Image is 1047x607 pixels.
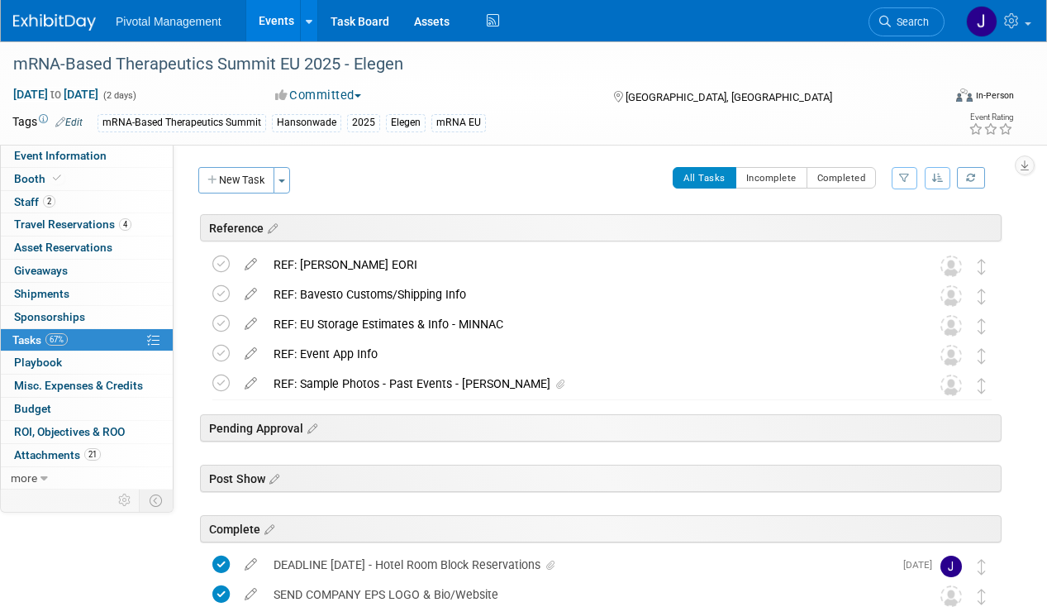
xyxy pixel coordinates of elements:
[14,172,64,185] span: Booth
[386,114,426,131] div: Elegen
[269,87,368,104] button: Committed
[265,280,907,308] div: REF: Bavesto Customs/Shipping Info
[14,241,112,254] span: Asset Reservations
[891,16,929,28] span: Search
[12,333,68,347] span: Tasks
[1,237,173,259] a: Asset Reservations
[200,465,1002,492] div: Post Show
[303,419,317,436] a: Edit sections
[84,448,101,461] span: 21
[940,375,962,396] img: Unassigned
[12,87,99,102] span: [DATE] [DATE]
[236,376,265,391] a: edit
[1,398,173,420] a: Budget
[200,414,1002,442] div: Pending Approval
[940,556,962,577] img: Jessica Gatton
[198,167,274,194] button: New Task
[119,218,131,231] span: 4
[14,287,69,300] span: Shipments
[236,557,265,572] a: edit
[236,587,265,602] a: edit
[1,421,173,443] a: ROI, Objectives & ROO
[975,89,1014,102] div: In-Person
[14,149,107,162] span: Event Information
[1,213,173,236] a: Travel Reservations4
[264,219,278,236] a: Edit sections
[1,444,173,466] a: Attachments21
[940,256,962,277] img: Unassigned
[956,88,973,102] img: Format-Inperson.png
[102,90,136,101] span: (2 days)
[1,260,173,282] a: Giveaways
[265,310,907,338] div: REF: EU Storage Estimates & Info - MINNAC
[14,217,131,231] span: Travel Reservations
[48,88,64,101] span: to
[957,167,985,189] a: Refresh
[940,345,962,366] img: Unassigned
[347,114,380,131] div: 2025
[1,191,173,213] a: Staff2
[1,168,173,190] a: Booth
[968,113,1013,122] div: Event Rating
[14,448,101,461] span: Attachments
[265,551,893,579] div: DEADLINE [DATE] - Hotel Room Block Reservations
[236,287,265,302] a: edit
[978,559,986,575] i: Move task
[265,470,279,486] a: Edit sections
[807,167,877,189] button: Completed
[53,174,61,183] i: Booth reservation complete
[236,347,265,361] a: edit
[265,370,907,398] div: REF: Sample Photos - Past Events - [PERSON_NAME]
[978,378,986,394] i: Move task
[265,340,907,368] div: REF: Event App Info
[140,490,174,511] td: Toggle Event Tabs
[1,145,173,167] a: Event Information
[43,195,55,208] span: 2
[236,257,265,272] a: edit
[1,351,173,374] a: Playbook
[111,490,140,511] td: Personalize Event Tab Strip
[978,348,986,364] i: Move task
[11,471,37,485] span: more
[1,306,173,328] a: Sponsorships
[200,214,1002,241] div: Reference
[978,259,986,275] i: Move task
[265,251,907,279] div: REF: [PERSON_NAME] EORI
[98,114,266,131] div: mRNA-Based Therapeutics Summit
[236,317,265,332] a: edit
[272,114,341,131] div: Hansonwade
[14,379,143,392] span: Misc. Expenses & Credits
[14,356,62,369] span: Playbook
[978,589,986,605] i: Move task
[1,467,173,490] a: more
[55,117,83,128] a: Edit
[673,167,736,189] button: All Tasks
[431,114,486,131] div: mRNA EU
[940,585,962,607] img: Unassigned
[626,91,832,103] span: [GEOGRAPHIC_DATA], [GEOGRAPHIC_DATA]
[940,315,962,337] img: Unassigned
[13,14,96,31] img: ExhibitDay
[14,425,125,438] span: ROI, Objectives & ROO
[14,402,51,415] span: Budget
[735,167,807,189] button: Incomplete
[903,559,940,571] span: [DATE]
[12,113,83,132] td: Tags
[7,50,929,79] div: mRNA-Based Therapeutics Summit EU 2025 - Elegen
[14,310,85,323] span: Sponsorships
[14,264,68,277] span: Giveaways
[1,375,173,397] a: Misc. Expenses & Credits
[260,520,274,537] a: Edit sections
[200,515,1002,542] div: Complete
[1,329,173,351] a: Tasks67%
[1,283,173,305] a: Shipments
[45,333,68,346] span: 67%
[940,285,962,307] img: Unassigned
[14,195,55,208] span: Staff
[978,289,986,304] i: Move task
[116,15,221,28] span: Pivotal Management
[978,318,986,334] i: Move task
[869,7,945,36] a: Search
[868,86,1014,111] div: Event Format
[966,6,997,37] img: Jessica Gatton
